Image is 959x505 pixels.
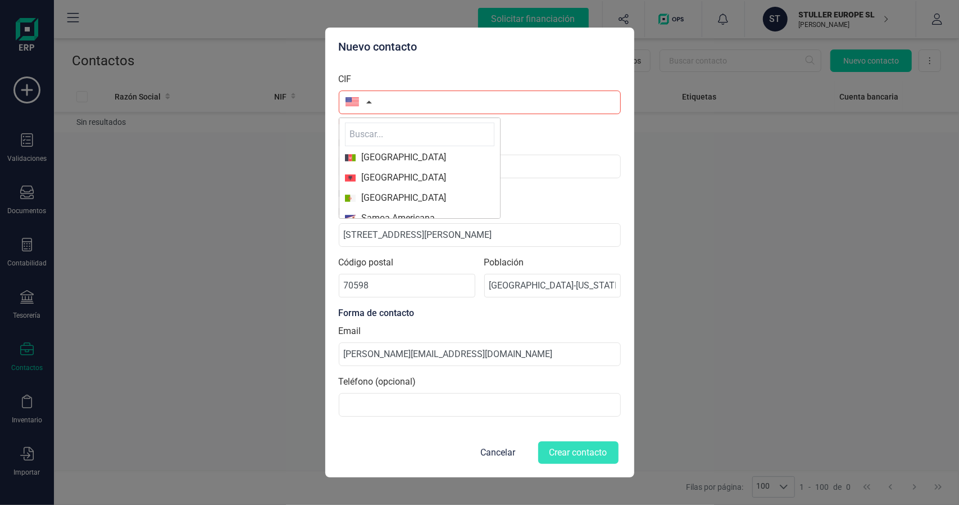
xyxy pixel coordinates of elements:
[356,171,446,184] span: [GEOGRAPHIC_DATA]
[345,123,494,146] input: Buscar...
[484,256,621,269] label: Población
[538,441,619,464] button: Crear contacto
[339,324,361,338] label: Email
[339,256,475,269] label: Código postal
[339,39,621,55] div: Nuevo contacto
[356,211,435,225] span: Samoa Americana
[356,151,446,164] span: [GEOGRAPHIC_DATA]
[339,73,352,86] label: CIF
[339,116,621,127] small: El cif está vacío.
[467,439,529,466] button: Cancelar
[356,191,446,205] span: [GEOGRAPHIC_DATA]
[339,375,416,389] label: Teléfono (opcional)
[339,306,621,320] div: Forma de contacto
